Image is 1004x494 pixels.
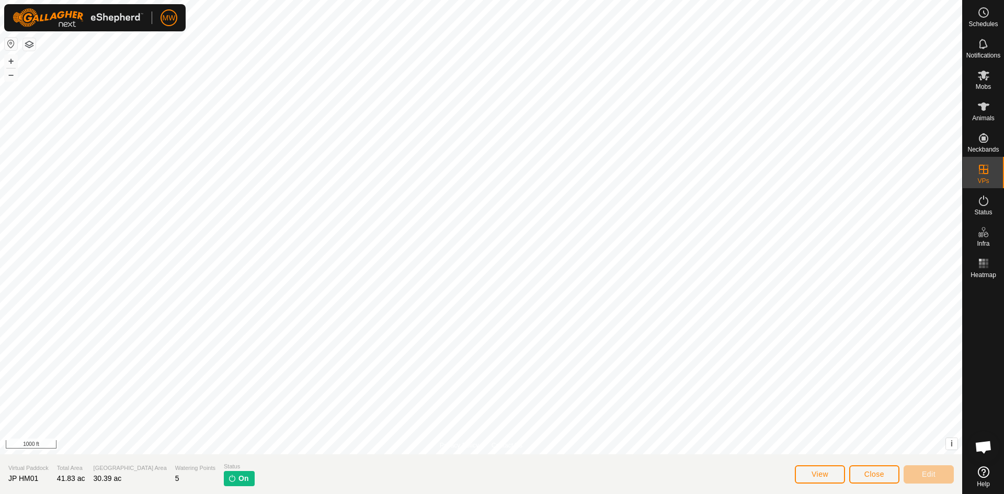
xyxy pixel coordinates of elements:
span: Status [974,209,992,215]
img: Gallagher Logo [13,8,143,27]
span: Infra [977,240,989,247]
span: Notifications [966,52,1000,59]
button: + [5,55,17,67]
a: Privacy Policy [440,441,479,450]
span: VPs [977,178,989,184]
span: On [238,473,248,484]
span: Mobs [976,84,991,90]
span: Heatmap [971,272,996,278]
a: Contact Us [492,441,522,450]
span: Schedules [968,21,998,27]
span: Help [977,481,990,487]
span: Neckbands [967,146,999,153]
span: Watering Points [175,464,215,473]
div: Open chat [968,431,999,463]
span: MW [163,13,176,24]
button: – [5,68,17,81]
span: JP HM01 [8,474,38,482]
span: 30.39 ac [94,474,122,482]
span: 5 [175,474,179,482]
button: i [946,438,957,450]
span: Status [224,462,255,471]
img: turn-on [228,474,236,482]
span: View [812,470,828,478]
button: Map Layers [23,38,36,51]
span: [GEOGRAPHIC_DATA] Area [94,464,167,473]
span: Animals [972,115,995,121]
span: i [951,439,953,448]
span: Total Area [57,464,85,473]
a: Help [963,462,1004,491]
button: Reset Map [5,38,17,50]
button: View [795,465,845,484]
span: Close [864,470,884,478]
button: Edit [904,465,954,484]
button: Close [849,465,899,484]
span: 41.83 ac [57,474,85,482]
span: Edit [922,470,935,478]
span: Virtual Paddock [8,464,49,473]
